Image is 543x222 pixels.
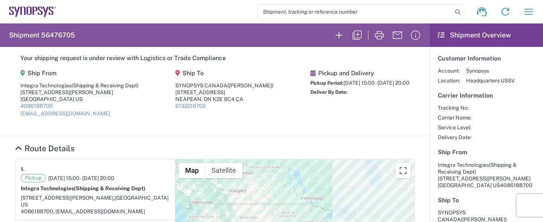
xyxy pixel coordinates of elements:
span: Tracking No: [438,104,471,111]
h5: Ship From [20,70,138,77]
h5: Pickup and Delivery [310,70,410,77]
span: Carrier Name: [438,114,471,121]
span: Pickup [21,174,46,182]
span: Headquarters USSV [466,77,515,84]
span: Service Level: [438,124,471,131]
h5: Ship From [438,149,535,156]
span: Delivery Date: [438,134,471,141]
a: [EMAIL_ADDRESS][DOMAIN_NAME] [20,110,110,116]
span: 4086188700 [500,182,532,188]
input: Shipment, tracking or reference number [257,5,452,19]
span: Account: [438,67,460,74]
span: [STREET_ADDRESS][PERSON_NAME], [21,195,115,201]
strong: Integra Technologies [21,185,146,191]
div: SYNOPSYS CANADA [175,82,273,89]
span: (Shipping & Receiving Dept) [438,162,517,175]
span: (Shipping & Receiving Dept) [74,185,146,191]
span: Synopsys [466,67,515,74]
span: [DATE] 15:00 - [DATE] 20:00 [344,80,410,86]
h2: Shipment 56476705 [9,31,75,40]
h5: Customer Information [438,55,535,62]
div: [STREET_ADDRESS] [175,89,273,96]
span: Pickup Period: [310,80,344,86]
span: [DATE] 15:00 - [DATE] 20:00 [48,175,114,182]
header: Shipment Overview [430,23,543,47]
div: Integra Technologies [20,82,138,89]
a: 4086188700 [20,103,53,109]
button: Show street map [179,163,205,178]
a: 6132218702 [175,103,206,109]
span: Location: [438,77,460,84]
span: [GEOGRAPHIC_DATA] US [21,195,169,208]
div: [STREET_ADDRESS][PERSON_NAME] [20,89,138,96]
strong: 1. [21,165,25,174]
button: Toggle fullscreen view [396,163,411,178]
h5: Ship To [438,197,535,204]
button: Show satellite imagery [205,163,242,178]
span: [STREET_ADDRESS][PERSON_NAME] [438,175,531,182]
div: NEAPEAN, ON K2E 8C4 CA [175,96,273,102]
span: Deliver By Date: [310,89,348,95]
span: (Shipping & Receiving Dept) [72,82,138,88]
span: ([PERSON_NAME]) [227,82,273,88]
div: 4086188700, [EMAIL_ADDRESS][DOMAIN_NAME] [21,208,170,215]
div: [GEOGRAPHIC_DATA] US [20,96,138,102]
a: Hide Details [15,144,75,153]
span: Integra Technologies [438,162,489,168]
address: [GEOGRAPHIC_DATA] US [438,161,535,189]
h5: Your shipping request is under review with Logistics or Trade Compliance [20,54,410,62]
h5: Ship To [175,70,273,77]
h5: Carrier Information [438,92,535,99]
